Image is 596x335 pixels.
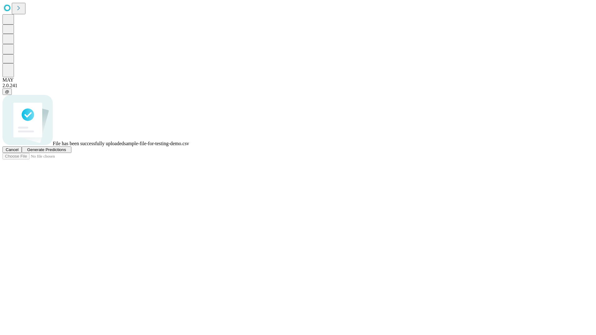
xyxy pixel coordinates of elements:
span: File has been successfully uploaded [53,141,124,146]
div: MAY [2,77,594,83]
span: sample-file-for-testing-demo.csv [124,141,189,146]
button: Generate Predictions [22,146,71,153]
button: @ [2,88,12,95]
button: Cancel [2,146,22,153]
span: Cancel [6,147,19,152]
div: 2.0.241 [2,83,594,88]
span: Generate Predictions [27,147,66,152]
span: @ [5,89,9,94]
